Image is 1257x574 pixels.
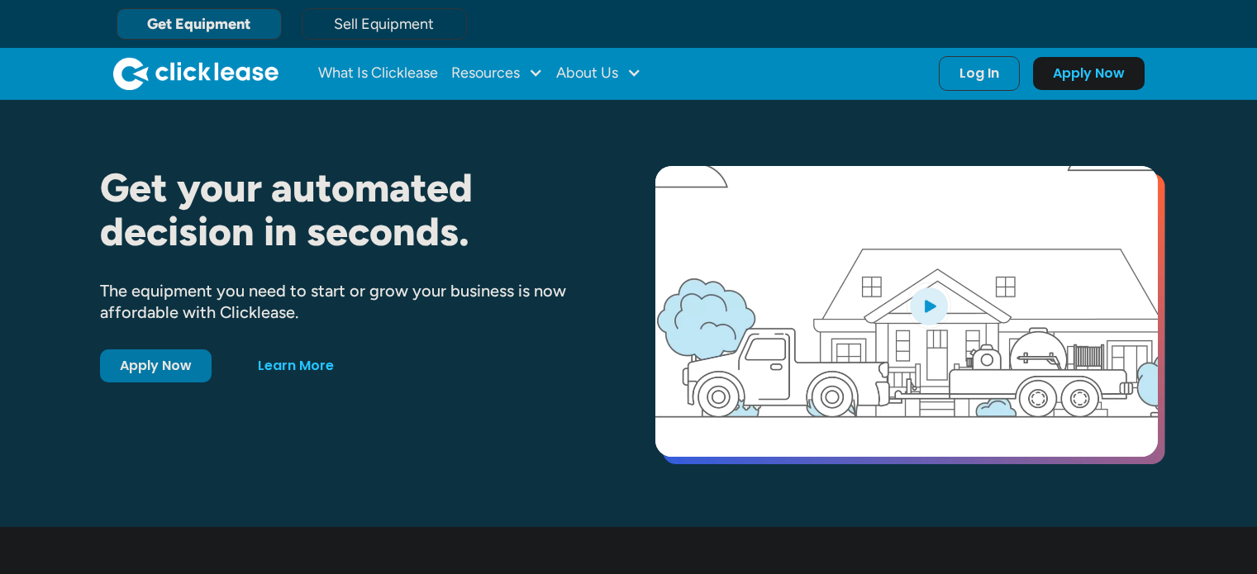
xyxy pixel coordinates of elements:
[100,349,212,382] a: Apply Now
[302,8,467,40] a: Sell Equipment
[907,282,951,329] img: Blue play button logo on a light blue circular background
[113,57,279,90] a: home
[238,349,354,382] a: Learn More
[100,166,602,254] h1: Get your automated decision in seconds.
[556,57,641,90] div: About Us
[1033,57,1145,90] a: Apply Now
[959,65,999,82] div: Log In
[318,57,438,90] a: What Is Clicklease
[655,166,1158,457] a: open lightbox
[100,280,602,323] div: The equipment you need to start or grow your business is now affordable with Clicklease.
[451,57,543,90] div: Resources
[117,8,282,40] a: Get Equipment
[113,57,279,90] img: Clicklease logo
